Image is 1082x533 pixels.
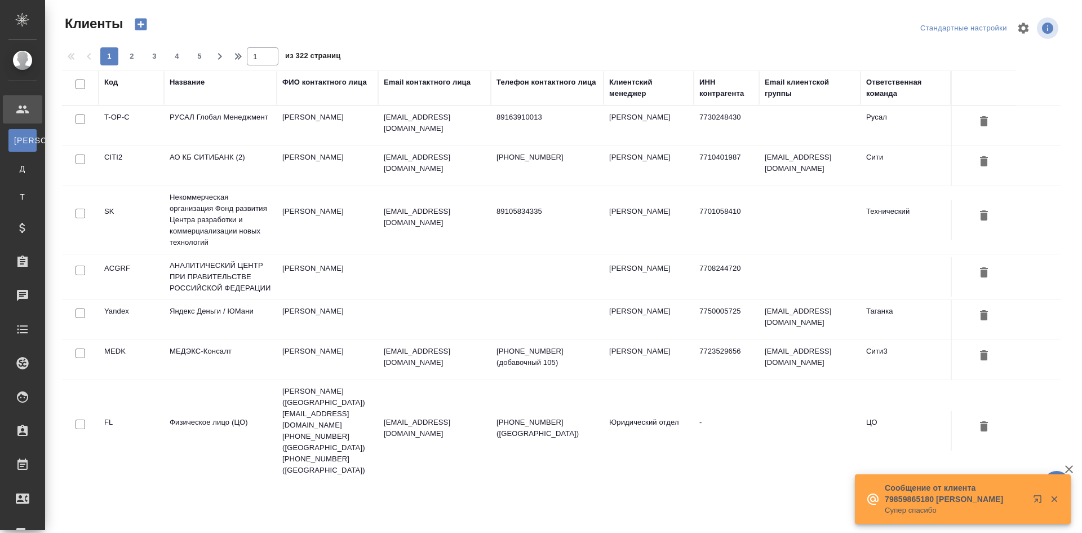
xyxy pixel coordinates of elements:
td: [PERSON_NAME] [604,340,694,380]
button: Удалить [974,346,994,367]
td: Юридический отдел [604,411,694,451]
td: SK [99,200,164,240]
p: Сообщение от клиента 79859865180 [PERSON_NAME] [885,482,1026,505]
td: MEDK [99,340,164,380]
button: Удалить [974,306,994,327]
td: Русал [861,106,951,146]
div: ИНН контрагента [699,77,753,99]
td: 7710401987 [694,146,759,186]
td: МЕДЭКС-Консалт [164,340,277,380]
td: [EMAIL_ADDRESS][DOMAIN_NAME] [759,146,861,186]
td: [PERSON_NAME] [277,200,378,240]
span: 5 [190,51,209,62]
td: 7750005725 [694,300,759,340]
p: [PHONE_NUMBER] ([GEOGRAPHIC_DATA]) [496,417,598,439]
a: Д [8,157,37,180]
p: [EMAIL_ADDRESS][DOMAIN_NAME] [384,112,485,134]
td: [PERSON_NAME] [277,257,378,297]
span: 2 [123,51,141,62]
td: [PERSON_NAME] [277,146,378,186]
td: [PERSON_NAME] ([GEOGRAPHIC_DATA]) [EMAIL_ADDRESS][DOMAIN_NAME] [PHONE_NUMBER] ([GEOGRAPHIC_DATA])... [277,380,378,482]
button: Удалить [974,206,994,227]
td: Сити [861,146,951,186]
td: [PERSON_NAME] [277,340,378,380]
p: 89163910013 [496,112,598,123]
p: [EMAIL_ADDRESS][DOMAIN_NAME] [384,152,485,174]
td: [PERSON_NAME] [277,300,378,340]
p: [EMAIL_ADDRESS][DOMAIN_NAME] [384,206,485,228]
p: [PHONE_NUMBER] (добавочный 105) [496,346,598,368]
button: Удалить [974,152,994,173]
button: 🙏 [1043,471,1071,499]
td: АО КБ СИТИБАНК (2) [164,146,277,186]
td: ACGRF [99,257,164,297]
div: Email клиентской группы [765,77,855,99]
div: Клиентский менеджер [609,77,688,99]
button: 2 [123,47,141,65]
span: Д [14,163,31,174]
button: 5 [190,47,209,65]
div: ФИО контактного лица [282,77,367,88]
span: 3 [145,51,163,62]
td: [EMAIL_ADDRESS][DOMAIN_NAME] [759,340,861,380]
div: Ответственная команда [866,77,945,99]
a: Т [8,186,37,208]
div: Email контактного лица [384,77,471,88]
td: [PERSON_NAME] [277,106,378,146]
button: Удалить [974,263,994,284]
td: CITI2 [99,146,164,186]
div: Телефон контактного лица [496,77,596,88]
span: Посмотреть информацию [1037,17,1061,39]
td: Сити3 [861,340,951,380]
p: 89105834335 [496,206,598,217]
td: 7708244720 [694,257,759,297]
td: FL [99,411,164,451]
p: [EMAIL_ADDRESS][DOMAIN_NAME] [384,417,485,439]
td: [PERSON_NAME] [604,257,694,297]
div: Название [170,77,205,88]
p: [PHONE_NUMBER] [496,152,598,163]
button: 4 [168,47,186,65]
button: Создать [127,15,154,34]
td: Технический [861,200,951,240]
span: [PERSON_NAME] [14,135,31,146]
td: РУСАЛ Глобал Менеджмент [164,106,277,146]
p: [EMAIL_ADDRESS][DOMAIN_NAME] [384,346,485,368]
p: Супер спасибо [885,505,1026,516]
td: [PERSON_NAME] [604,146,694,186]
td: Яндекс Деньги / ЮМани [164,300,277,340]
td: [PERSON_NAME] [604,200,694,240]
span: 4 [168,51,186,62]
td: АНАЛИТИЧЕСКИЙ ЦЕНТР ПРИ ПРАВИТЕЛЬСТВЕ РОССИЙСКОЙ ФЕДЕРАЦИИ [164,254,277,299]
button: Закрыть [1043,494,1066,504]
div: split button [917,20,1010,37]
td: - [694,411,759,451]
td: T-OP-C [99,106,164,146]
button: 3 [145,47,163,65]
span: Клиенты [62,15,123,33]
span: Настроить таблицу [1010,15,1037,42]
a: [PERSON_NAME] [8,129,37,152]
td: Физическое лицо (ЦО) [164,411,277,451]
td: ЦО [861,411,951,451]
button: Открыть в новой вкладке [1026,488,1053,515]
td: 7730248430 [694,106,759,146]
td: [EMAIL_ADDRESS][DOMAIN_NAME] [759,300,861,340]
td: [PERSON_NAME] [604,106,694,146]
td: 7701058410 [694,200,759,240]
td: 7723529656 [694,340,759,380]
span: Т [14,191,31,202]
button: Удалить [974,417,994,438]
td: Некоммерческая организация Фонд развития Центра разработки и коммерциализации новых технологий [164,186,277,254]
div: Код [104,77,118,88]
td: Yandex [99,300,164,340]
button: Удалить [974,112,994,133]
td: [PERSON_NAME] [604,300,694,340]
td: Таганка [861,300,951,340]
span: из 322 страниц [285,49,340,65]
